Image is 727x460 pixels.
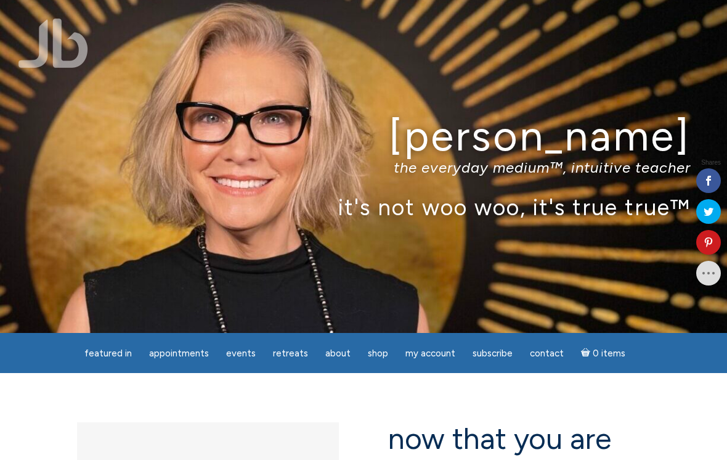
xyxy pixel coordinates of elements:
span: Shop [368,348,388,359]
i: Cart [581,348,593,359]
span: About [325,348,351,359]
a: Cart0 items [574,340,633,366]
span: Events [226,348,256,359]
span: My Account [405,348,455,359]
a: Appointments [142,342,216,366]
a: My Account [398,342,463,366]
span: Shares [701,160,721,166]
p: the everyday medium™, intuitive teacher [36,158,691,176]
a: About [318,342,358,366]
a: featured in [77,342,139,366]
img: Jamie Butler. The Everyday Medium [18,18,88,68]
a: Retreats [266,342,315,366]
span: Appointments [149,348,209,359]
span: Retreats [273,348,308,359]
span: Subscribe [473,348,513,359]
h1: [PERSON_NAME] [36,113,691,159]
span: 0 items [593,349,625,358]
a: Events [219,342,263,366]
a: Contact [522,342,571,366]
span: featured in [84,348,132,359]
p: it's not woo woo, it's true true™ [36,194,691,220]
span: Contact [530,348,564,359]
a: Shop [360,342,396,366]
a: Subscribe [465,342,520,366]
